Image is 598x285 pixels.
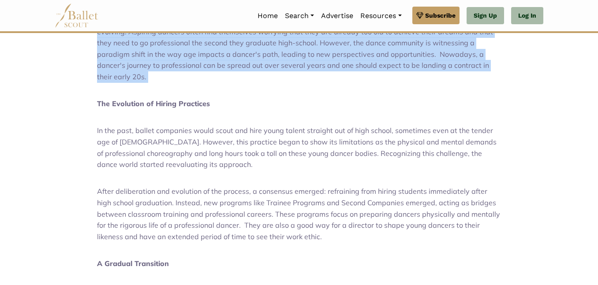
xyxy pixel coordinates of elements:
[318,7,357,25] a: Advertise
[97,126,497,169] span: In the past, ballet companies would scout and hire young talent straight out of high school, some...
[511,7,543,25] a: Log In
[254,7,281,25] a: Home
[467,7,504,25] a: Sign Up
[425,11,456,20] span: Subscribe
[357,7,405,25] a: Resources
[412,7,460,24] a: Subscribe
[97,259,169,268] strong: A Gradual Transition
[97,99,210,108] strong: The Evolution of Hiring Practices
[281,7,318,25] a: Search
[97,187,500,241] span: After deliberation and evolution of the process, a consensus emerged: refraining from hiring stud...
[416,11,423,20] img: gem.svg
